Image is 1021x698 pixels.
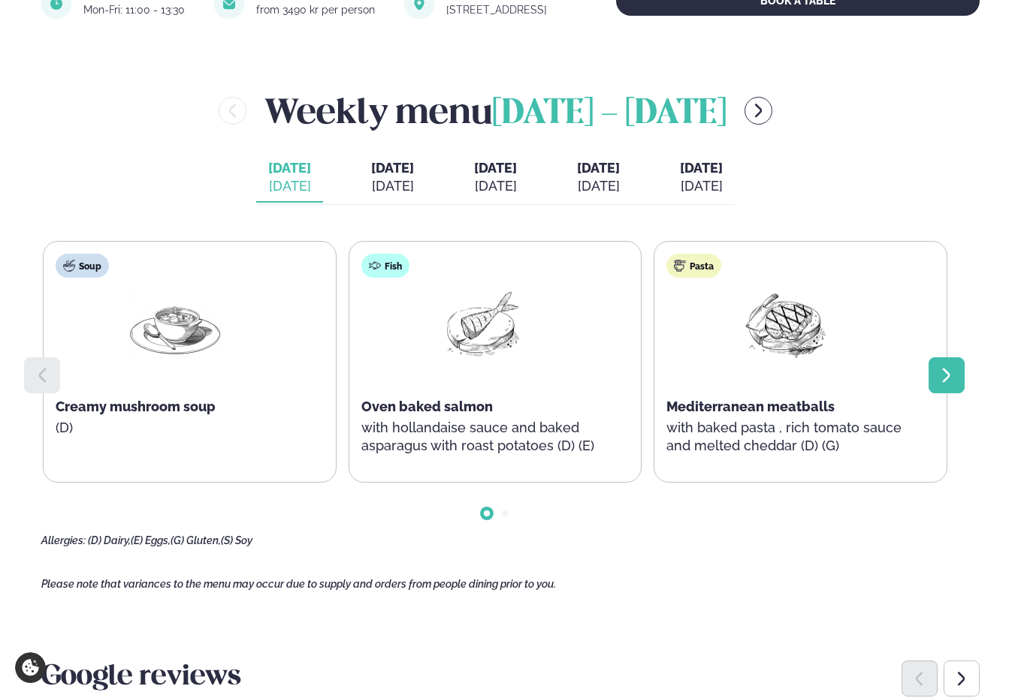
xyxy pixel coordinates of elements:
[219,97,246,125] button: menu-btn-left
[668,153,735,203] button: [DATE] [DATE]
[41,660,980,696] h3: Google reviews
[56,399,216,414] span: Creamy mushroom soup
[502,510,508,516] span: Go to slide 2
[666,399,835,414] span: Mediterranean meatballs
[433,290,529,360] img: Fish.png
[666,419,905,455] p: with baked pasta , rich tomato sauce and melted cheddar (D) (G)
[221,534,252,546] span: (S) Soy
[268,159,311,177] span: [DATE]
[371,160,414,176] span: [DATE]
[361,419,600,455] p: with hollandaise sauce and baked asparagus with roast potatoes (D) (E)
[127,290,223,360] img: Soup.png
[577,160,620,176] span: [DATE]
[738,290,834,360] img: Beef-Meat.png
[56,254,109,278] div: Soup
[256,153,323,203] button: [DATE] [DATE]
[83,4,197,16] div: Mon-Fri: 11:00 - 13:30
[264,86,726,135] h2: Weekly menu
[369,260,381,272] img: fish.svg
[41,578,556,590] span: Please note that variances to the menu may occur due to supply and orders from people dining prio...
[63,260,75,272] img: soup.svg
[474,160,517,176] span: [DATE]
[902,660,938,696] div: Previous slide
[131,534,171,546] span: (E) Eggs,
[171,534,221,546] span: (G) Gluten,
[359,153,426,203] button: [DATE] [DATE]
[680,177,723,195] div: [DATE]
[492,98,726,131] span: [DATE] - [DATE]
[474,177,517,195] div: [DATE]
[577,177,620,195] div: [DATE]
[256,4,387,16] div: from 3490 kr per person
[446,1,559,19] a: link
[745,97,772,125] button: menu-btn-right
[680,160,723,176] span: [DATE]
[674,260,686,272] img: pasta.svg
[88,534,131,546] span: (D) Dairy,
[56,419,295,437] p: (D)
[361,399,493,414] span: Oven baked salmon
[361,254,409,278] div: Fish
[944,660,980,696] div: Next slide
[462,153,529,203] button: [DATE] [DATE]
[371,177,414,195] div: [DATE]
[268,177,311,195] div: [DATE]
[565,153,632,203] button: [DATE] [DATE]
[666,254,721,278] div: Pasta
[484,510,490,516] span: Go to slide 1
[41,534,86,546] span: Allergies:
[15,652,46,683] a: Cookie settings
